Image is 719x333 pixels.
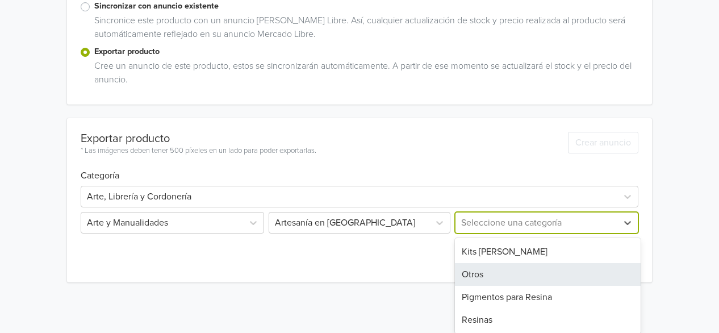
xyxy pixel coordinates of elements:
div: * Las imágenes deben tener 500 píxeles en un lado para poder exportarlas. [81,145,316,157]
button: Crear anuncio [568,132,638,153]
h6: Categoría [81,157,638,181]
div: Otros [455,263,641,286]
div: Exportar producto [81,132,316,145]
div: Resinas [455,309,641,331]
div: Cree un anuncio de este producto, estos se sincronizarán automáticamente. A partir de ese momento... [90,59,638,91]
div: Pigmentos para Resina [455,286,641,309]
label: Exportar producto [94,45,638,58]
div: Sincronice este producto con un anuncio [PERSON_NAME] Libre. Así, cualquier actualización de stoc... [90,14,638,45]
div: Kits [PERSON_NAME] [455,240,641,263]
